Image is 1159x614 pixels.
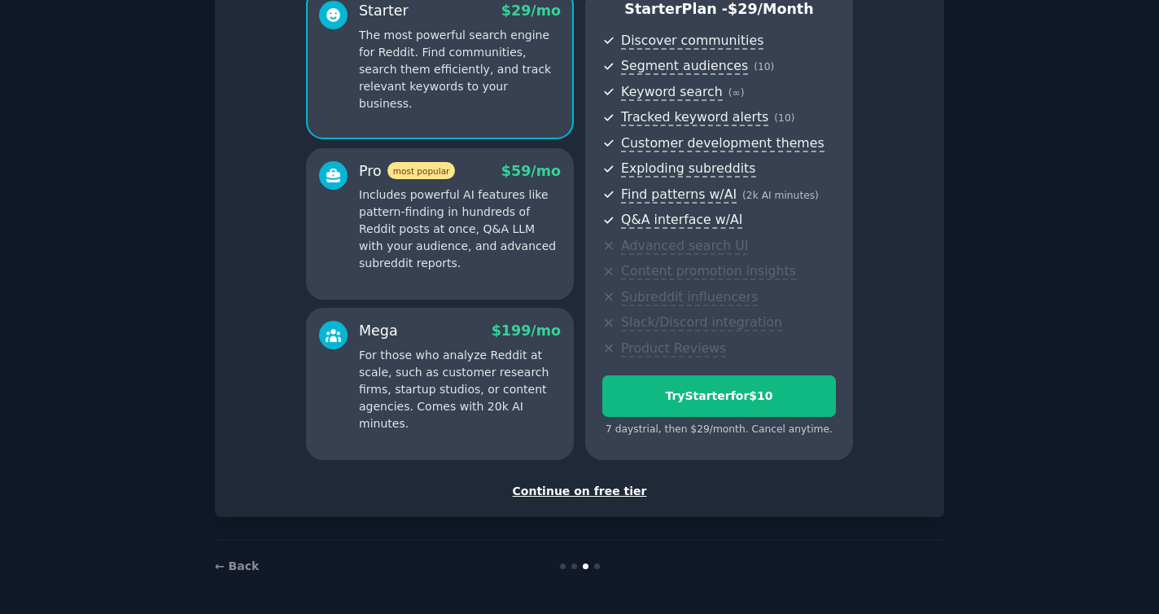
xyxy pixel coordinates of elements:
[621,84,723,101] span: Keyword search
[621,135,824,152] span: Customer development themes
[621,58,748,75] span: Segment audiences
[728,1,814,17] span: $ 29 /month
[501,2,561,19] span: $ 29 /mo
[621,238,748,255] span: Advanced search UI
[621,33,763,50] span: Discover communities
[621,160,755,178] span: Exploding subreddits
[359,1,409,21] div: Starter
[728,87,745,99] span: ( ∞ )
[603,388,835,405] div: Try Starter for $10
[387,162,456,179] span: most popular
[501,163,561,179] span: $ 59 /mo
[602,423,836,437] div: 7 days trial, then $ 29 /month . Cancel anytime.
[359,161,455,182] div: Pro
[492,322,561,339] span: $ 199 /mo
[621,289,758,306] span: Subreddit influencers
[232,483,927,500] div: Continue on free tier
[359,321,398,341] div: Mega
[621,263,796,280] span: Content promotion insights
[359,347,561,432] p: For those who analyze Reddit at scale, such as customer research firms, startup studios, or conte...
[621,186,737,204] span: Find patterns w/AI
[754,61,774,72] span: ( 10 )
[621,109,768,126] span: Tracked keyword alerts
[602,375,836,417] button: TryStarterfor$10
[742,190,819,201] span: ( 2k AI minutes )
[215,559,259,572] a: ← Back
[621,212,742,229] span: Q&A interface w/AI
[621,340,726,357] span: Product Reviews
[774,112,794,124] span: ( 10 )
[359,27,561,112] p: The most powerful search engine for Reddit. Find communities, search them efficiently, and track ...
[621,314,782,331] span: Slack/Discord integration
[359,186,561,272] p: Includes powerful AI features like pattern-finding in hundreds of Reddit posts at once, Q&A LLM w...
